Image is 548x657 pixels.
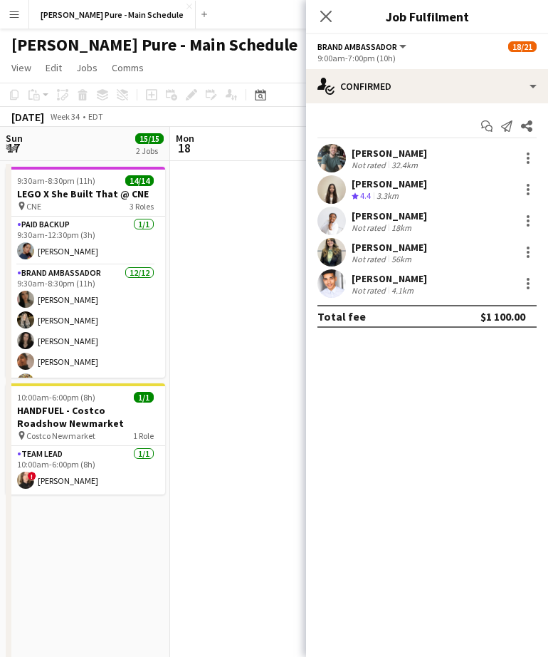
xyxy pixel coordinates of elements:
[6,167,165,378] app-job-card: 9:30am-8:30pm (11h)14/14LEGO X She Built That @ CNE CNE3 RolesPaid Backup1/19:30am-12:30pm (3h)[P...
[352,222,389,233] div: Not rated
[6,187,165,200] h3: LEGO X She Built That @ CNE
[317,53,537,63] div: 9:00am-7:00pm (10h)
[28,472,36,480] span: !
[352,147,427,160] div: [PERSON_NAME]
[352,241,427,254] div: [PERSON_NAME]
[70,58,103,77] a: Jobs
[130,201,154,212] span: 3 Roles
[6,132,23,145] span: Sun
[6,446,165,495] app-card-role: Team Lead1/110:00am-6:00pm (8h)![PERSON_NAME]
[11,34,297,56] h1: [PERSON_NAME] Pure - Main Schedule
[11,61,31,74] span: View
[125,175,154,186] span: 14/14
[317,309,366,324] div: Total fee
[17,392,95,403] span: 10:00am-6:00pm (8h)
[112,61,144,74] span: Comms
[106,58,149,77] a: Comms
[40,58,68,77] a: Edit
[317,41,409,52] button: Brand Ambassador
[389,222,414,233] div: 18km
[352,254,389,264] div: Not rated
[352,272,427,285] div: [PERSON_NAME]
[374,190,401,202] div: 3.3km
[17,175,95,186] span: 9:30am-8:30pm (11h)
[6,265,165,541] app-card-role: Brand Ambassador12/129:30am-8:30pm (11h)[PERSON_NAME][PERSON_NAME][PERSON_NAME][PERSON_NAME][PERS...
[389,160,421,170] div: 32.4km
[389,285,416,296] div: 4.1km
[134,392,154,403] span: 1/1
[176,132,194,145] span: Mon
[317,41,397,52] span: Brand Ambassador
[174,140,194,156] span: 18
[26,201,41,212] span: CNE
[76,61,98,74] span: Jobs
[306,69,548,103] div: Confirmed
[6,404,165,430] h3: HANDFUEL - Costco Roadshow Newmarket
[46,61,62,74] span: Edit
[6,217,165,265] app-card-role: Paid Backup1/19:30am-12:30pm (3h)[PERSON_NAME]
[352,209,427,222] div: [PERSON_NAME]
[29,1,196,29] button: [PERSON_NAME] Pure - Main Schedule
[306,7,548,26] h3: Job Fulfilment
[508,41,537,52] span: 18/21
[352,177,427,190] div: [PERSON_NAME]
[136,145,163,156] div: 2 Jobs
[6,383,165,495] app-job-card: 10:00am-6:00pm (8h)1/1HANDFUEL - Costco Roadshow Newmarket Costco Newmarket1 RoleTeam Lead1/110:0...
[88,111,103,122] div: EDT
[6,58,37,77] a: View
[4,140,23,156] span: 17
[389,254,414,264] div: 56km
[11,110,44,124] div: [DATE]
[135,133,164,144] span: 15/15
[360,190,371,201] span: 4.4
[47,111,83,122] span: Week 34
[352,285,389,296] div: Not rated
[480,309,525,324] div: $1 100.00
[352,160,389,170] div: Not rated
[26,430,95,441] span: Costco Newmarket
[133,430,154,441] span: 1 Role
